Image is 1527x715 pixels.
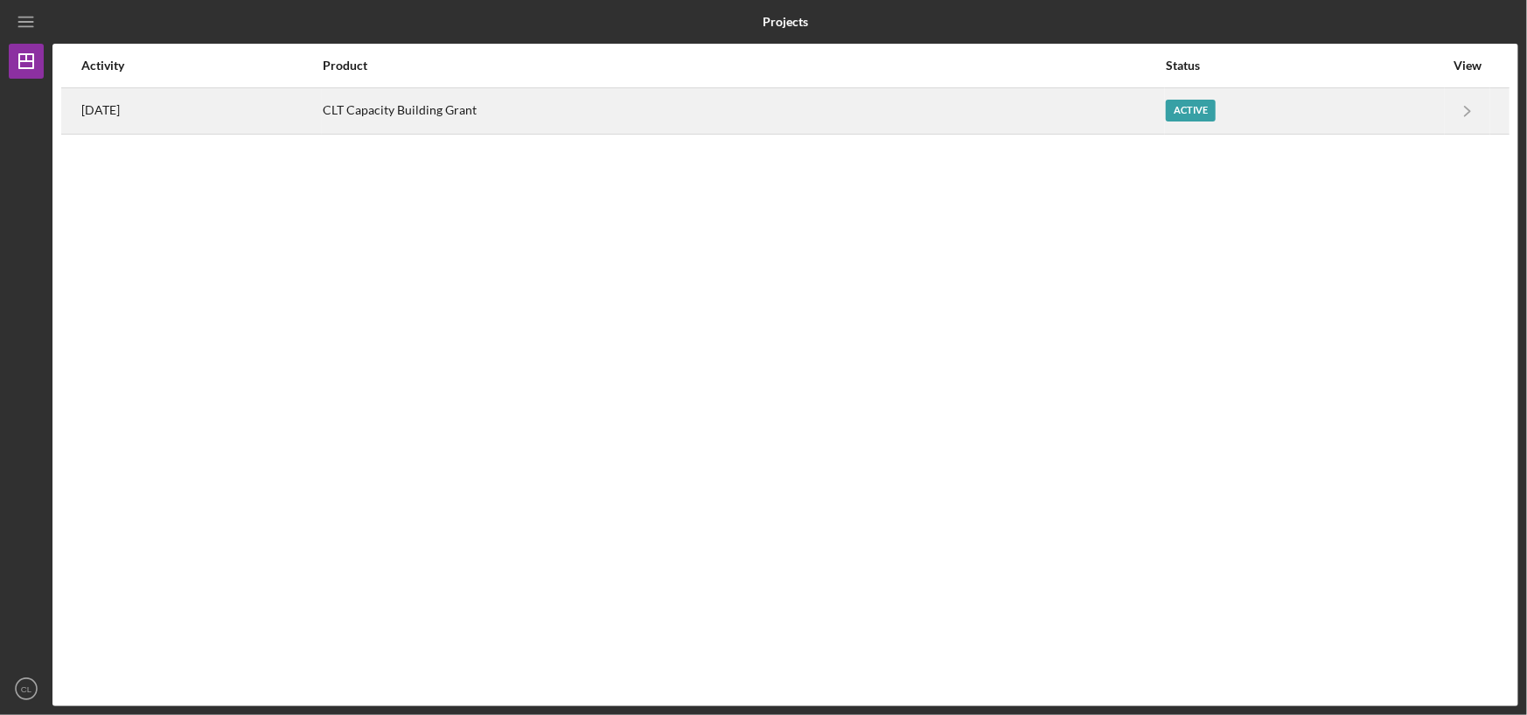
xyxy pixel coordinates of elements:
div: Product [323,59,1164,73]
div: Activity [81,59,321,73]
div: View [1446,59,1489,73]
div: CLT Capacity Building Grant [323,89,1164,133]
b: Projects [763,15,808,29]
button: CL [9,671,44,706]
div: Active [1166,100,1216,121]
div: Status [1166,59,1444,73]
time: 2025-07-31 14:45 [81,103,120,117]
text: CL [21,684,32,694]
